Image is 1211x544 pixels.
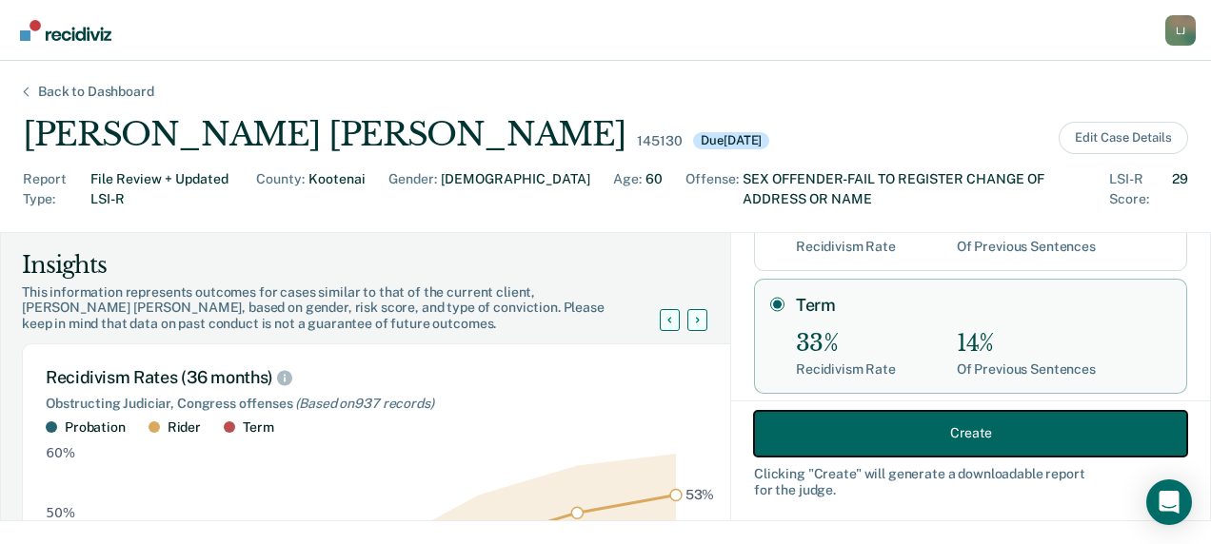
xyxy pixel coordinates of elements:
[20,20,111,41] img: Recidiviz
[685,169,739,209] div: Offense :
[796,361,896,378] div: Recidivism Rate
[441,169,590,209] div: [DEMOGRAPHIC_DATA]
[796,330,896,358] div: 33%
[1172,169,1188,209] div: 29
[796,295,1171,316] label: Term
[693,132,769,149] div: Due [DATE]
[295,396,433,411] span: (Based on 937 records )
[65,419,126,436] div: Probation
[256,169,305,209] div: County :
[15,84,177,100] div: Back to Dashboard
[637,133,682,149] div: 145130
[645,169,663,209] div: 60
[957,361,1096,378] div: Of Previous Sentences
[743,169,1086,209] div: SEX OFFENDER-FAIL TO REGISTER CHANGE OF ADDRESS OR NAME
[243,419,273,436] div: Term
[388,169,437,209] div: Gender :
[754,410,1187,456] button: Create
[90,169,233,209] div: File Review + Updated LSI-R
[1059,122,1188,154] button: Edit Case Details
[46,446,75,461] text: 60%
[1165,15,1196,46] button: Profile dropdown button
[685,487,715,502] text: 53%
[23,115,625,154] div: [PERSON_NAME] [PERSON_NAME]
[796,239,896,255] div: Recidivism Rate
[46,396,716,412] div: Obstructing Judiciar, Congress offenses
[46,505,75,520] text: 50%
[22,250,683,281] div: Insights
[613,169,642,209] div: Age :
[754,465,1187,497] div: Clicking " Create " will generate a downloadable report for the judge.
[22,284,683,332] div: This information represents outcomes for cases similar to that of the current client, [PERSON_NAM...
[1109,169,1168,209] div: LSI-R Score :
[1165,15,1196,46] div: L J
[23,169,87,209] div: Report Type :
[1146,479,1192,525] div: Open Intercom Messenger
[46,367,716,388] div: Recidivism Rates (36 months)
[957,239,1096,255] div: Of Previous Sentences
[957,330,1096,358] div: 14%
[308,169,366,209] div: Kootenai
[168,419,201,436] div: Rider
